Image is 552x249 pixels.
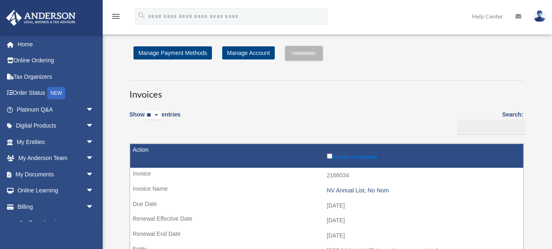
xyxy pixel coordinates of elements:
[130,228,523,244] td: [DATE]
[327,153,332,159] input: Include in Payment
[86,199,102,215] span: arrow_drop_down
[327,152,520,160] label: Include in Payment
[6,53,106,69] a: Online Ordering
[4,10,78,26] img: Anderson Advisors Platinum Portal
[86,166,102,183] span: arrow_drop_down
[455,110,523,135] label: Search:
[6,183,106,199] a: Online Learningarrow_drop_down
[130,168,523,183] td: 2166034
[145,111,161,120] select: Showentries
[129,110,180,128] label: Show entries
[130,198,523,214] td: [DATE]
[6,101,106,118] a: Platinum Q&Aarrow_drop_down
[6,36,106,53] a: Home
[133,46,212,59] a: Manage Payment Methods
[137,11,146,20] i: search
[86,118,102,135] span: arrow_drop_down
[222,46,275,59] a: Manage Account
[11,215,98,232] a: $Open Invoices
[111,11,121,21] i: menu
[6,118,106,134] a: Digital Productsarrow_drop_down
[6,199,102,215] a: Billingarrow_drop_down
[6,85,106,102] a: Order StatusNEW
[129,80,523,101] h3: Invoices
[6,166,106,183] a: My Documentsarrow_drop_down
[86,101,102,118] span: arrow_drop_down
[86,134,102,151] span: arrow_drop_down
[47,87,65,99] div: NEW
[6,150,106,167] a: My Anderson Teamarrow_drop_down
[24,218,28,228] span: $
[86,183,102,199] span: arrow_drop_down
[6,69,106,85] a: Tax Organizers
[327,187,520,194] div: NV Annual List, No Nom
[458,119,526,135] input: Search:
[6,134,106,150] a: My Entitiesarrow_drop_down
[86,150,102,167] span: arrow_drop_down
[534,10,546,22] img: User Pic
[130,213,523,228] td: [DATE]
[111,14,121,21] a: menu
